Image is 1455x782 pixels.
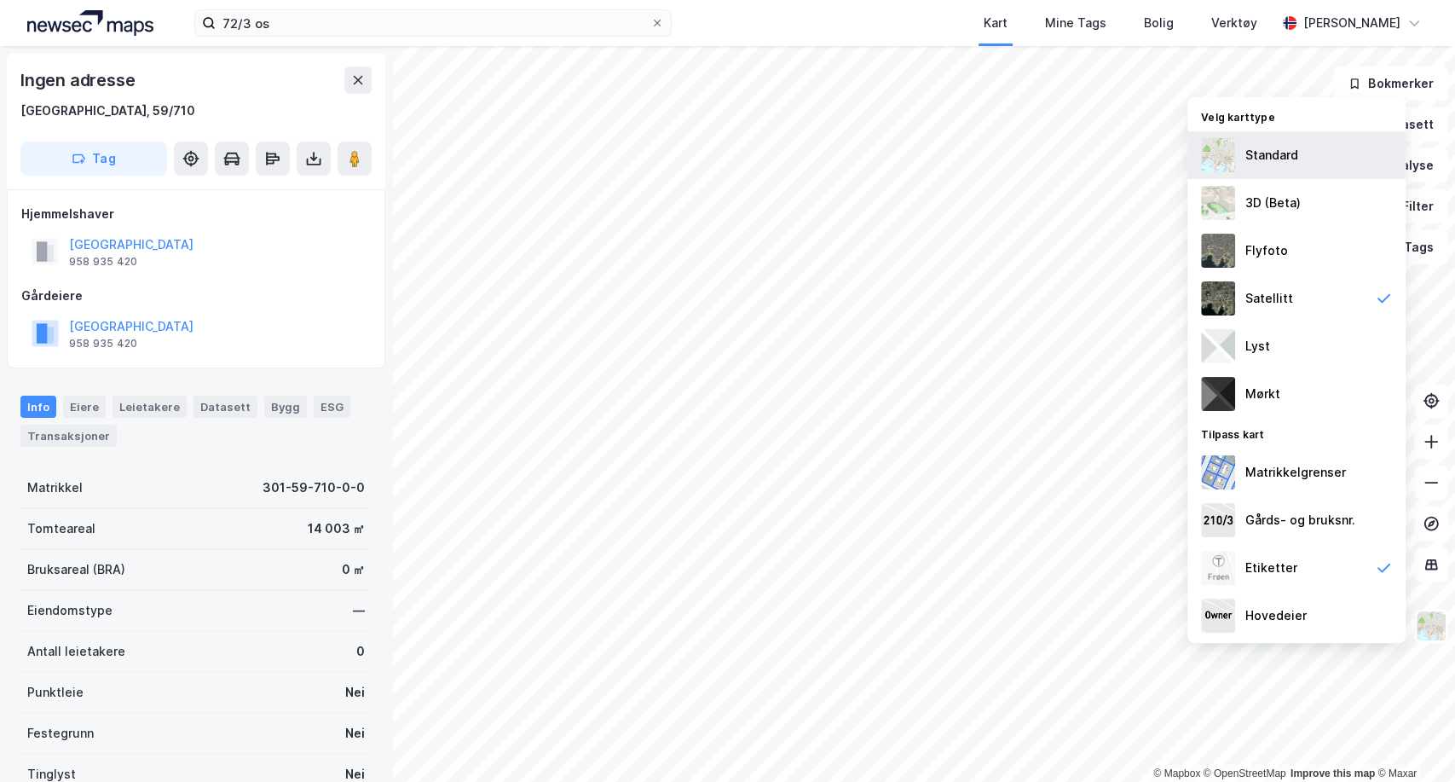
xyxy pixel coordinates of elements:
div: Nei [345,682,365,703]
img: cadastreKeys.547ab17ec502f5a4ef2b.jpeg [1201,503,1235,537]
img: Z [1201,186,1235,220]
div: — [353,600,365,621]
div: Datasett [193,396,257,418]
div: Nei [345,723,365,744]
div: 14 003 ㎡ [308,518,365,539]
a: Mapbox [1153,768,1200,779]
img: 9k= [1201,281,1235,316]
button: Tags [1369,230,1448,264]
iframe: Chat Widget [1370,700,1455,782]
div: Matrikkelgrenser [1245,462,1346,483]
div: Kontrollprogram for chat [1370,700,1455,782]
div: Verktøy [1211,13,1257,33]
div: [GEOGRAPHIC_DATA], 59/710 [20,101,195,121]
button: Tag [20,142,167,176]
div: Satellitt [1245,288,1293,309]
a: Improve this map [1290,768,1375,779]
div: Velg karttype [1187,101,1406,131]
div: Standard [1245,145,1298,165]
img: cadastreBorders.cfe08de4b5ddd52a10de.jpeg [1201,455,1235,489]
div: ESG [314,396,350,418]
div: Gårds- og bruksnr. [1245,510,1355,530]
div: Kart [984,13,1008,33]
button: Bokmerker [1333,67,1448,101]
div: Gårdeiere [21,286,371,306]
div: Punktleie [27,682,84,703]
img: Z [1415,610,1447,642]
div: Tomteareal [27,518,95,539]
div: Bolig [1144,13,1174,33]
div: Eiere [63,396,106,418]
div: 0 [356,641,365,662]
div: Hovedeier [1245,605,1307,626]
div: Bruksareal (BRA) [27,559,125,580]
div: Leietakere [113,396,187,418]
img: Z [1201,551,1235,585]
div: Festegrunn [27,723,94,744]
div: Mine Tags [1045,13,1106,33]
div: 0 ㎡ [342,559,365,580]
img: Z [1201,138,1235,172]
div: Eiendomstype [27,600,113,621]
div: Bygg [264,396,307,418]
div: Etiketter [1245,558,1297,578]
div: Flyfoto [1245,240,1288,261]
button: Filter [1366,189,1448,223]
div: Ingen adresse [20,67,138,94]
div: Antall leietakere [27,641,125,662]
img: nCdM7BzjoCAAAAAElFTkSuQmCC [1201,377,1235,411]
div: Mørkt [1245,384,1280,404]
div: Transaksjoner [20,425,117,447]
div: 301-59-710-0-0 [263,478,365,498]
input: Søk på adresse, matrikkel, gårdeiere, leietakere eller personer [216,10,650,36]
img: luj3wr1y2y3+OchiMxRmMxRlscgabnMEmZ7DJGWxyBpucwSZnsMkZbHIGm5zBJmewyRlscgabnMEmZ7DJGWxyBpucwSZnsMkZ... [1201,329,1235,363]
div: Hjemmelshaver [21,204,371,224]
img: majorOwner.b5e170eddb5c04bfeeff.jpeg [1201,599,1235,633]
div: 958 935 420 [69,255,137,269]
div: 958 935 420 [69,337,137,350]
div: Info [20,396,56,418]
div: [PERSON_NAME] [1303,13,1400,33]
img: Z [1201,234,1235,268]
div: Matrikkel [27,478,83,498]
img: logo.a4113a55bc3d86da70a041830d287a7e.svg [27,10,153,36]
div: Lyst [1245,336,1270,356]
div: 3D (Beta) [1245,193,1301,213]
a: OpenStreetMap [1204,768,1286,779]
div: Tilpass kart [1187,418,1406,449]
